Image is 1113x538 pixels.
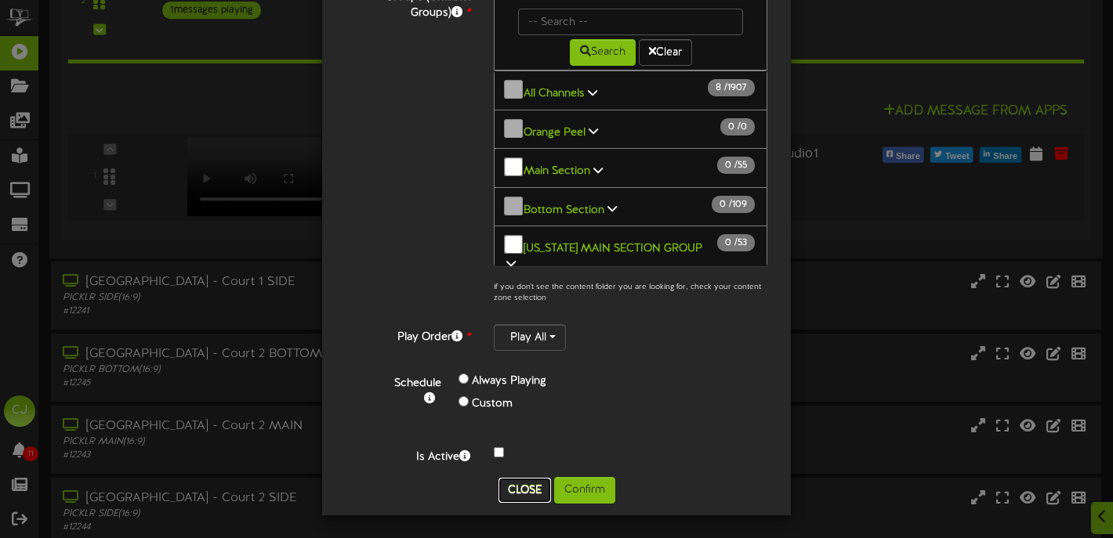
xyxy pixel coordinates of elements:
button: Close [498,478,551,503]
span: / 53 [717,234,755,251]
button: Confirm [554,477,615,504]
span: / 109 [712,196,755,213]
label: Custom [472,396,513,412]
label: Is Active [334,444,482,465]
span: / 55 [717,157,755,174]
b: Bottom Section [524,204,604,215]
button: Main Section 0 /55 [494,148,767,188]
b: Main Section [524,165,590,177]
button: Play All [494,324,566,351]
button: Orange Peel 0 /0 [494,110,767,150]
b: Schedule [394,377,441,389]
span: 0 [725,160,734,171]
button: All Channels 8 /1907 [494,70,767,110]
span: 0 [728,121,738,132]
span: / 0 [720,118,755,135]
b: [US_STATE] MAIN SECTION GROUP [524,243,702,255]
b: All Channels [524,88,585,99]
button: Search [570,39,636,66]
label: Play Order [334,324,482,345]
button: Bottom Section 0 /109 [494,187,767,227]
label: Always Playing [472,374,546,389]
span: 0 [725,237,734,248]
b: Orange Peel [524,126,586,138]
span: / 1907 [708,79,755,96]
span: 0 [720,199,729,210]
span: 8 [716,82,724,93]
input: -- Search -- [518,9,743,35]
button: [US_STATE] MAIN SECTION GROUP 0 /53 [494,226,767,281]
button: Clear [639,39,692,66]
